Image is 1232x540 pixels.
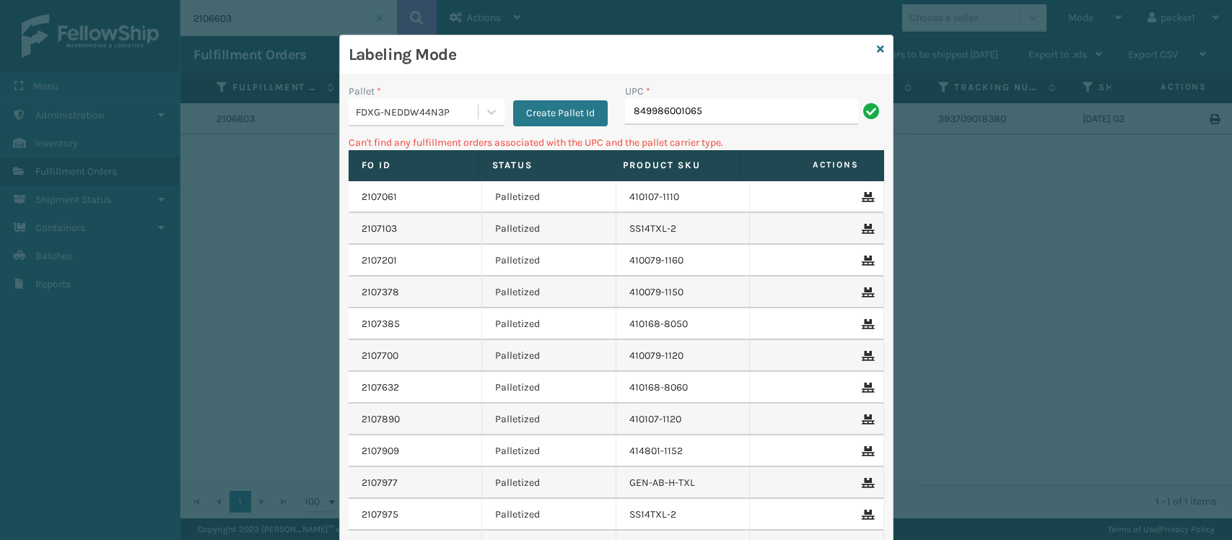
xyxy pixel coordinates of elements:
[482,467,616,499] td: Palletized
[482,308,616,340] td: Palletized
[362,380,399,395] a: 2107632
[616,276,751,308] td: 410079-1150
[482,499,616,531] td: Palletized
[862,192,870,202] i: Remove From Pallet
[482,276,616,308] td: Palletized
[482,213,616,245] td: Palletized
[616,245,751,276] td: 410079-1160
[616,181,751,213] td: 410107-1110
[362,508,398,522] a: 2107975
[482,245,616,276] td: Palletized
[616,499,751,531] td: SS14TXL-2
[862,287,870,297] i: Remove From Pallet
[862,446,870,456] i: Remove From Pallet
[862,319,870,329] i: Remove From Pallet
[362,190,397,204] a: 2107061
[356,105,479,120] div: FDXG-NEDDW44N3P
[349,135,884,150] p: Can't find any fulfillment orders associated with the UPC and the pallet carrier type.
[862,383,870,393] i: Remove From Pallet
[862,351,870,361] i: Remove From Pallet
[362,412,400,427] a: 2107890
[482,404,616,435] td: Palletized
[862,256,870,266] i: Remove From Pallet
[362,253,397,268] a: 2107201
[362,222,397,236] a: 2107103
[616,404,751,435] td: 410107-1120
[482,340,616,372] td: Palletized
[362,476,398,490] a: 2107977
[616,435,751,467] td: 414801-1152
[862,510,870,520] i: Remove From Pallet
[862,224,870,234] i: Remove From Pallet
[623,159,727,172] label: Product SKU
[362,317,400,331] a: 2107385
[349,84,381,99] label: Pallet
[492,159,596,172] label: Status
[362,349,398,363] a: 2107700
[362,285,399,300] a: 2107378
[616,372,751,404] td: 410168-8060
[349,44,871,66] h3: Labeling Mode
[362,159,466,172] label: Fo Id
[862,414,870,424] i: Remove From Pallet
[362,444,399,458] a: 2107909
[862,478,870,488] i: Remove From Pallet
[616,467,751,499] td: GEN-AB-H-TXL
[513,100,608,126] button: Create Pallet Id
[616,340,751,372] td: 410079-1120
[482,372,616,404] td: Palletized
[616,213,751,245] td: SS14TXL-2
[482,435,616,467] td: Palletized
[616,308,751,340] td: 410168-8050
[745,153,868,177] span: Actions
[625,84,650,99] label: UPC
[482,181,616,213] td: Palletized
